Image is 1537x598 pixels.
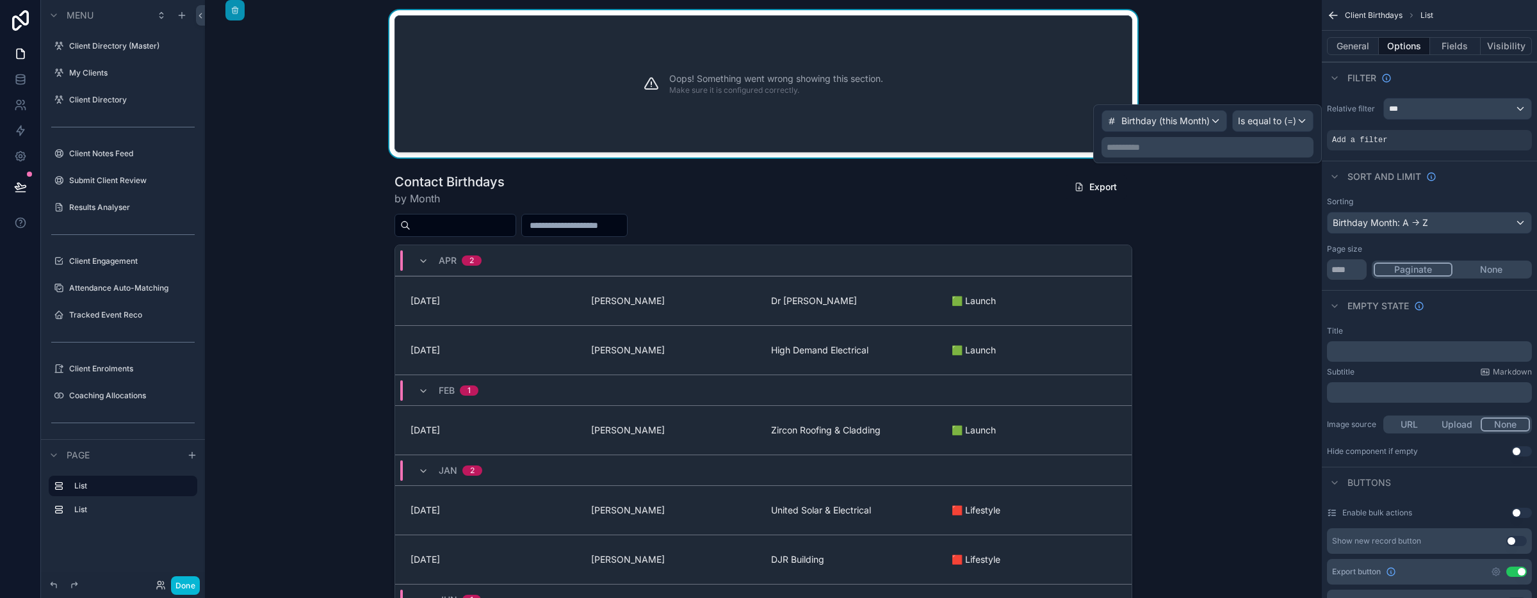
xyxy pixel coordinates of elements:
label: Image source [1327,419,1378,430]
span: Filter [1347,72,1376,85]
label: Submit Client Review [69,175,195,186]
label: Client Notes Feed [69,149,195,159]
label: Coaching Allocations [69,391,195,401]
span: Menu [67,9,94,22]
div: scrollable content [41,470,205,533]
a: Markdown [1480,367,1532,377]
button: Upload [1433,417,1481,432]
button: Is equal to (=) [1232,110,1313,132]
label: Attendance Auto-Matching [69,283,195,293]
span: Add a filter [1332,135,1387,145]
button: Done [171,576,200,595]
span: Birthday (this Month) [1121,115,1210,127]
button: Fields [1430,37,1481,55]
span: Jan [439,464,457,477]
div: Hide component if empty [1327,446,1418,457]
span: Feb [439,384,455,397]
label: Relative filter [1327,104,1378,114]
div: scrollable content [1327,382,1532,403]
button: Options [1379,37,1430,55]
label: Page size [1327,244,1362,254]
button: URL [1385,417,1433,432]
span: Markdown [1493,367,1532,377]
div: scrollable content [1327,341,1532,362]
span: Is equal to (=) [1238,115,1296,127]
label: Subtitle [1327,367,1354,377]
span: Buttons [1347,476,1391,489]
div: 1 [468,385,471,396]
label: Client Directory (Master) [69,41,195,51]
h3: Oops! Something went wrong showing this section. [669,72,883,85]
label: List [74,505,192,515]
div: 2 [470,465,475,476]
label: List [74,481,187,491]
div: Show new record button [1332,536,1421,546]
label: Client Engagement [69,256,195,266]
div: Birthday Month: A -> Z [1328,213,1531,233]
p: Make sure it is configured correctly. [669,85,883,95]
label: Tracked Event Reco [69,310,195,320]
label: Client Enrolments [69,364,195,374]
label: Sorting [1327,197,1353,207]
span: List [1420,10,1433,20]
button: Visibility [1481,37,1532,55]
label: Enable bulk actions [1342,508,1412,518]
button: None [1452,263,1530,277]
button: General [1327,37,1379,55]
button: Paginate [1374,263,1452,277]
span: Client Birthdays [1345,10,1403,20]
button: Birthday (this Month) [1102,110,1227,132]
span: Empty state [1347,300,1409,312]
label: Title [1327,326,1343,336]
span: Page [67,449,90,462]
label: Client Directory [69,95,195,105]
span: Apr [439,254,457,267]
button: None [1481,417,1530,432]
span: Export button [1332,567,1381,577]
button: Birthday Month: A -> Z [1327,212,1532,234]
label: My Clients [69,68,195,78]
label: Results Analyser [69,202,195,213]
span: Sort And Limit [1347,170,1421,183]
div: 2 [469,255,474,266]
